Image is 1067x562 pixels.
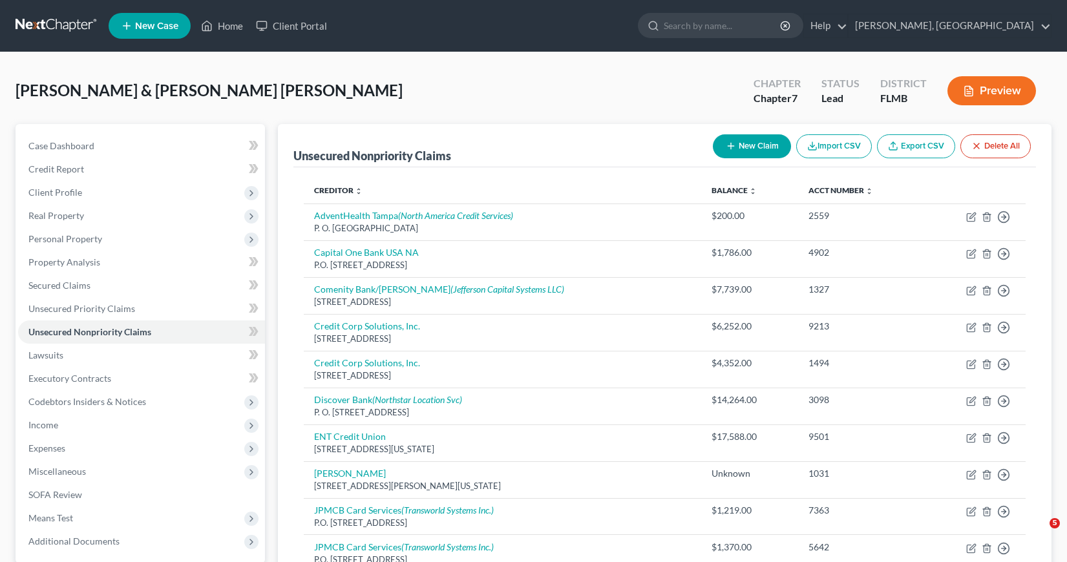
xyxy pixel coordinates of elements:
a: Unsecured Priority Claims [18,297,265,320]
div: Status [821,76,860,91]
span: Unsecured Nonpriority Claims [28,326,151,337]
span: Codebtors Insiders & Notices [28,396,146,407]
span: Property Analysis [28,256,100,267]
a: [PERSON_NAME], [GEOGRAPHIC_DATA] [849,14,1051,37]
a: Export CSV [877,134,955,158]
i: unfold_more [355,187,363,195]
div: 1031 [808,467,913,480]
div: $7,739.00 [712,283,788,296]
span: [PERSON_NAME] & [PERSON_NAME] [PERSON_NAME] [16,81,403,99]
button: Import CSV [796,134,872,158]
a: [PERSON_NAME] [314,468,386,479]
span: Lawsuits [28,349,63,360]
span: Client Profile [28,187,82,198]
span: Case Dashboard [28,140,94,151]
a: Property Analysis [18,251,265,274]
a: Discover Bank(Northstar Location Svc) [314,394,462,405]
div: [STREET_ADDRESS] [314,333,691,345]
div: $6,252.00 [712,320,788,333]
a: Executory Contracts [18,367,265,390]
a: Creditor unfold_more [314,185,363,195]
a: SOFA Review [18,483,265,506]
span: SOFA Review [28,489,82,500]
a: Comenity Bank/[PERSON_NAME](Jefferson Capital Systems LLC) [314,284,564,295]
span: Real Property [28,210,84,221]
div: $1,370.00 [712,541,788,554]
a: Capital One Bank USA NA [314,247,419,258]
div: 3098 [808,393,913,406]
div: 7363 [808,504,913,517]
div: P.O. [STREET_ADDRESS] [314,259,691,271]
div: 2559 [808,209,913,222]
i: (Northstar Location Svc) [372,394,462,405]
span: Personal Property [28,233,102,244]
div: FLMB [880,91,927,106]
i: unfold_more [865,187,873,195]
div: 9213 [808,320,913,333]
div: Unsecured Nonpriority Claims [293,148,451,163]
div: Chapter [754,76,801,91]
div: $17,588.00 [712,430,788,443]
div: [STREET_ADDRESS][PERSON_NAME][US_STATE] [314,480,691,492]
div: $200.00 [712,209,788,222]
span: Executory Contracts [28,373,111,384]
div: Chapter [754,91,801,106]
span: 5 [1050,518,1060,528]
div: $1,786.00 [712,246,788,259]
div: P.O. [STREET_ADDRESS] [314,517,691,529]
div: 9501 [808,430,913,443]
a: Credit Corp Solutions, Inc. [314,357,420,368]
i: (Transworld Systems Inc.) [401,541,494,552]
a: Credit Corp Solutions, Inc. [314,320,420,331]
a: Secured Claims [18,274,265,297]
div: $1,219.00 [712,504,788,517]
span: Credit Report [28,163,84,174]
a: JPMCB Card Services(Transworld Systems Inc.) [314,505,494,515]
span: Means Test [28,512,73,523]
div: $4,352.00 [712,357,788,369]
button: New Claim [713,134,791,158]
span: 7 [792,92,798,104]
a: Lawsuits [18,344,265,367]
div: District [880,76,927,91]
i: (North America Credit Services) [398,210,513,221]
div: Unknown [712,467,788,480]
a: Acct Number unfold_more [808,185,873,195]
div: Lead [821,91,860,106]
a: Unsecured Nonpriority Claims [18,320,265,344]
div: [STREET_ADDRESS][US_STATE] [314,443,691,455]
a: Credit Report [18,158,265,181]
span: Additional Documents [28,536,120,546]
span: Secured Claims [28,280,90,291]
span: New Case [135,21,178,31]
span: Unsecured Priority Claims [28,303,135,314]
a: Home [195,14,249,37]
iframe: Intercom live chat [1023,518,1054,549]
a: Help [804,14,847,37]
div: 4902 [808,246,913,259]
div: $14,264.00 [712,393,788,406]
i: unfold_more [749,187,757,195]
div: [STREET_ADDRESS] [314,369,691,382]
i: (Jefferson Capital Systems LLC) [450,284,564,295]
a: ENT Credit Union [314,431,386,442]
div: [STREET_ADDRESS] [314,296,691,308]
a: Balance unfold_more [712,185,757,195]
div: 1327 [808,283,913,296]
button: Preview [947,76,1036,105]
a: JPMCB Card Services(Transworld Systems Inc.) [314,541,494,552]
span: Miscellaneous [28,466,86,477]
div: P. O. [GEOGRAPHIC_DATA] [314,222,691,234]
a: Case Dashboard [18,134,265,158]
span: Expenses [28,442,65,453]
span: Income [28,419,58,430]
div: 1494 [808,357,913,369]
div: P. O. [STREET_ADDRESS] [314,406,691,419]
button: Delete All [960,134,1031,158]
a: AdventHealth Tampa(North America Credit Services) [314,210,513,221]
div: 5642 [808,541,913,554]
a: Client Portal [249,14,333,37]
i: (Transworld Systems Inc.) [401,505,494,515]
input: Search by name... [664,14,782,37]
